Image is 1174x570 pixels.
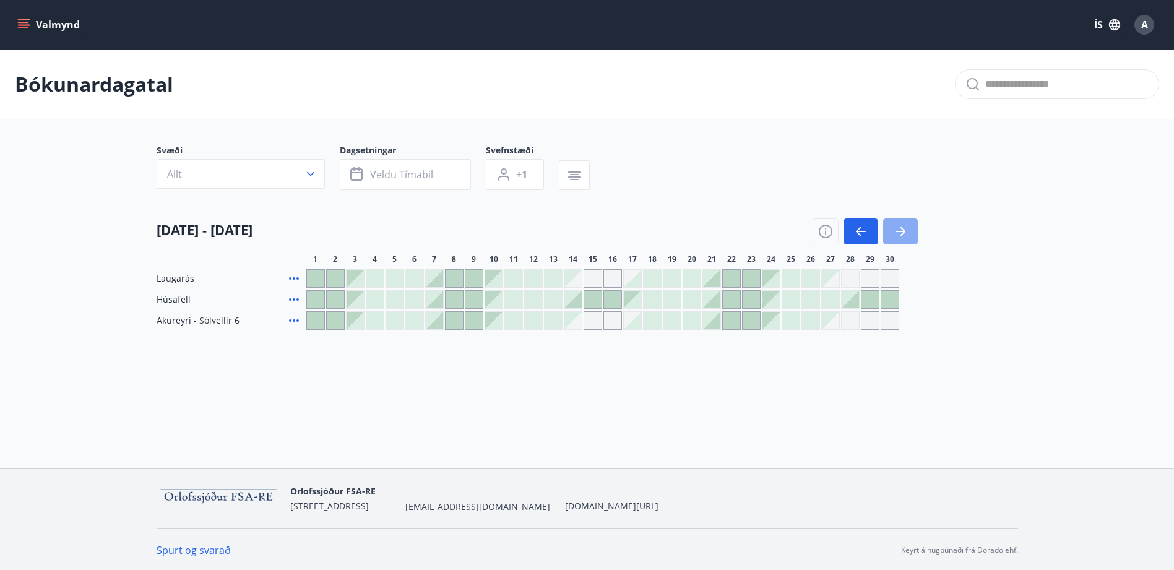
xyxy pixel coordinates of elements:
[290,500,369,512] span: [STREET_ADDRESS]
[486,159,544,190] button: +1
[412,254,417,264] span: 6
[821,311,840,330] div: Gráir dagar eru ekki bókanlegir
[486,144,559,159] span: Svefnstæði
[370,168,433,181] span: Veldu tímabil
[167,167,182,181] span: Allt
[648,254,657,264] span: 18
[157,543,231,557] a: Spurt og svarað
[509,254,518,264] span: 11
[1087,14,1127,36] button: ÍS
[569,254,577,264] span: 14
[886,254,894,264] span: 30
[841,311,860,330] div: Gráir dagar eru ekki bókanlegir
[564,311,582,330] div: Gráir dagar eru ekki bókanlegir
[333,254,337,264] span: 2
[405,501,550,513] span: [EMAIL_ADDRESS][DOMAIN_NAME]
[767,254,775,264] span: 24
[603,269,622,288] div: Gráir dagar eru ekki bókanlegir
[846,254,855,264] span: 28
[373,254,377,264] span: 4
[157,272,194,285] span: Laugarás
[157,293,191,306] span: Húsafell
[564,269,582,288] div: Gráir dagar eru ekki bókanlegir
[340,144,486,159] span: Dagsetningar
[565,500,658,512] a: [DOMAIN_NAME][URL]
[1129,10,1159,40] button: A
[313,254,317,264] span: 1
[668,254,676,264] span: 19
[861,311,879,330] div: Gráir dagar eru ekki bókanlegir
[157,220,252,239] h4: [DATE] - [DATE]
[432,254,436,264] span: 7
[841,269,860,288] div: Gráir dagar eru ekki bókanlegir
[392,254,397,264] span: 5
[881,269,899,288] div: Gráir dagar eru ekki bókanlegir
[516,168,527,181] span: +1
[821,269,840,288] div: Gráir dagar eru ekki bókanlegir
[688,254,696,264] span: 20
[157,144,340,159] span: Svæði
[901,545,1018,556] p: Keyrt á hugbúnaði frá Dorado ehf.
[1141,18,1148,32] span: A
[353,254,357,264] span: 3
[589,254,597,264] span: 15
[707,254,716,264] span: 21
[787,254,795,264] span: 25
[727,254,736,264] span: 22
[806,254,815,264] span: 26
[490,254,498,264] span: 10
[472,254,476,264] span: 9
[529,254,538,264] span: 12
[157,485,280,511] img: 9KYmDEypRXG94GXCPf4TxXoKKe9FJA8K7GHHUKiP.png
[826,254,835,264] span: 27
[866,254,874,264] span: 29
[157,159,325,189] button: Allt
[157,314,240,327] span: Akureyri - Sólvellir 6
[584,311,602,330] div: Gráir dagar eru ekki bókanlegir
[15,71,173,98] p: Bókunardagatal
[452,254,456,264] span: 8
[881,311,899,330] div: Gráir dagar eru ekki bókanlegir
[15,14,85,36] button: menu
[549,254,558,264] span: 13
[340,159,471,190] button: Veldu tímabil
[584,269,602,288] div: Gráir dagar eru ekki bókanlegir
[628,254,637,264] span: 17
[608,254,617,264] span: 16
[603,311,622,330] div: Gráir dagar eru ekki bókanlegir
[290,485,376,497] span: Orlofssjóður FSA-RE
[861,269,879,288] div: Gráir dagar eru ekki bókanlegir
[747,254,756,264] span: 23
